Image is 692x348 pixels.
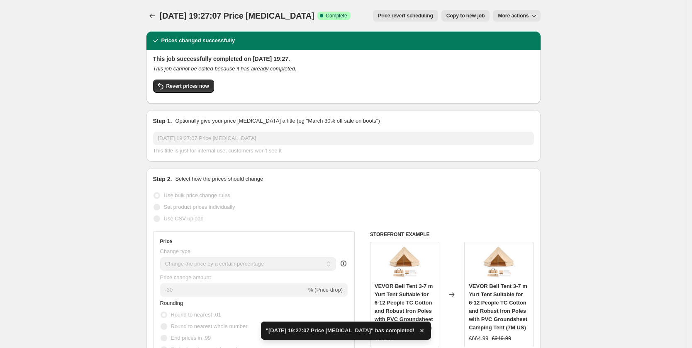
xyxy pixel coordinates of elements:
img: 61a_zo6aUqL._AC_SL1500_80x.jpg [388,247,421,280]
span: More actions [498,12,529,19]
span: Set product prices individually [164,204,235,210]
p: Select how the prices should change [175,175,263,183]
p: Optionally give your price [MEDICAL_DATA] a title (eg "March 30% off sale on boots") [175,117,380,125]
span: Revert prices now [166,83,209,89]
h3: Price [160,238,172,245]
h2: This job successfully completed on [DATE] 19:27. [153,55,534,63]
span: Change type [160,248,191,254]
span: Use CSV upload [164,215,204,222]
h6: STOREFRONT EXAMPLE [370,231,534,238]
button: Copy to new job [441,10,490,22]
span: Complete [326,12,347,19]
span: Price change amount [160,274,211,280]
span: Price revert scheduling [378,12,433,19]
button: More actions [493,10,540,22]
input: 30% off holiday sale [153,132,534,145]
h2: Prices changed successfully [161,36,235,45]
span: % (Price drop) [308,287,343,293]
span: Rounding [160,300,183,306]
span: Use bulk price change rules [164,192,230,198]
h2: Step 2. [153,175,172,183]
span: Copy to new job [446,12,485,19]
input: -15 [160,283,307,297]
span: VEVOR Bell Tent 3-7 m Yurt Tent Suitable for 6-12 People TC Cotton and Robust Iron Poles with PVC... [469,283,527,331]
span: "[DATE] 19:27:07 Price [MEDICAL_DATA]" has completed! [266,326,414,335]
img: 61a_zo6aUqL._AC_SL1500_80x.jpg [482,247,516,280]
span: [DATE] 19:27:07 Price [MEDICAL_DATA] [160,11,314,20]
div: help [339,259,348,268]
button: Price change jobs [146,10,158,22]
div: €664.99 [469,334,488,343]
h2: Step 1. [153,117,172,125]
span: Round to nearest .01 [171,312,221,318]
span: VEVOR Bell Tent 3-7 m Yurt Tent Suitable for 6-12 People TC Cotton and Robust Iron Poles with PVC... [375,283,433,331]
strike: €949.99 [492,334,511,343]
span: Round to nearest whole number [171,323,248,329]
span: This title is just for internal use, customers won't see it [153,147,282,154]
button: Price revert scheduling [373,10,438,22]
i: This job cannot be edited because it has already completed. [153,65,297,72]
button: Revert prices now [153,80,214,93]
span: End prices in .99 [171,335,211,341]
